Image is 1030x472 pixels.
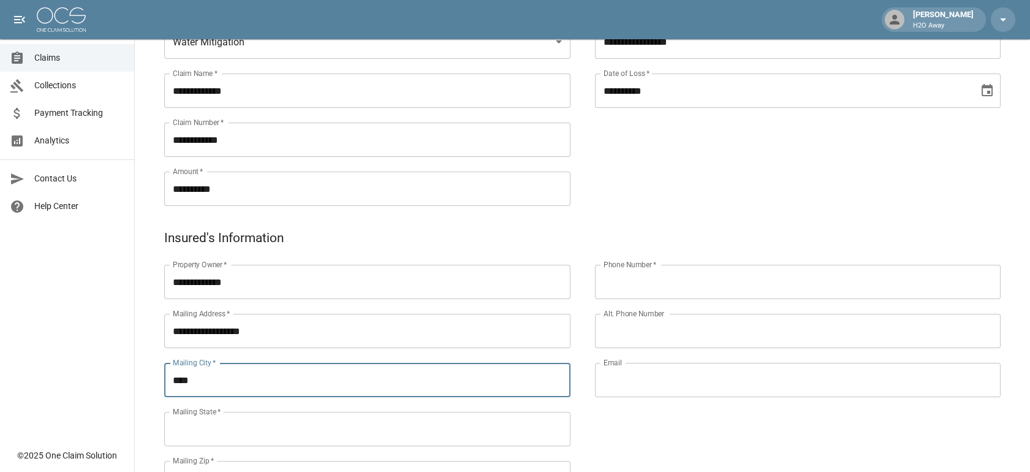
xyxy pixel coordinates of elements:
label: Property Owner [173,259,227,270]
p: H2O Away [913,21,974,31]
span: Analytics [34,134,124,147]
span: Payment Tracking [34,107,124,120]
label: Date of Loss [604,68,649,78]
div: © 2025 One Claim Solution [17,449,117,462]
span: Claims [34,51,124,64]
label: Phone Number [604,259,656,270]
div: Water Mitigation [164,25,570,59]
label: Email [604,357,622,368]
label: Mailing Zip [173,455,214,466]
label: Claim Number [173,117,224,128]
label: Claim Name [173,68,218,78]
label: Amount [173,166,203,177]
label: Mailing State [173,406,221,417]
button: Choose date, selected date is Jul 21, 2025 [975,78,999,103]
span: Contact Us [34,172,124,185]
label: Mailing Address [173,308,230,319]
div: [PERSON_NAME] [908,9,979,31]
img: ocs-logo-white-transparent.png [37,7,86,32]
span: Collections [34,79,124,92]
label: Mailing City [173,357,216,368]
span: Help Center [34,200,124,213]
label: Alt. Phone Number [604,308,664,319]
button: open drawer [7,7,32,32]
